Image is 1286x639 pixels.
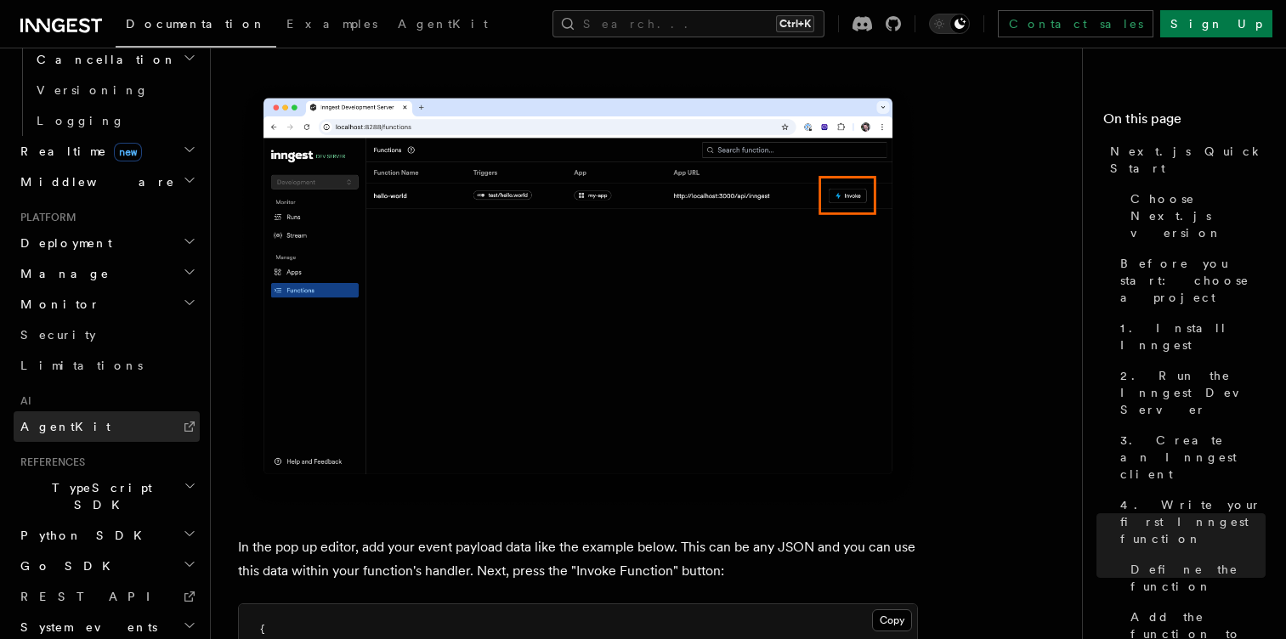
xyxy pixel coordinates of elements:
span: References [14,455,85,469]
img: Inngest Dev Server web interface's functions tab with the invoke button highlighted [238,81,918,508]
a: AgentKit [388,5,498,46]
button: TypeScript SDK [14,472,200,520]
p: In the pop up editor, add your event payload data like the example below. This can be any JSON an... [238,535,918,583]
span: Deployment [14,235,112,252]
a: Documentation [116,5,276,48]
span: Python SDK [14,527,152,544]
span: 4. Write your first Inngest function [1120,496,1266,547]
button: Manage [14,258,200,289]
span: Monitor [14,296,100,313]
span: System events [14,619,157,636]
a: 4. Write your first Inngest function [1113,489,1266,554]
span: 1. Install Inngest [1120,319,1266,353]
span: { [259,623,265,635]
span: Logging [37,114,125,127]
a: Sign Up [1160,10,1272,37]
a: Security [14,319,200,350]
a: 1. Install Inngest [1113,313,1266,360]
span: 2. Run the Inngest Dev Server [1120,367,1266,418]
button: Monitor [14,289,200,319]
button: Python SDK [14,520,200,551]
button: Toggle dark mode [929,14,970,34]
span: Choose Next.js version [1130,190,1266,241]
span: Platform [14,211,76,224]
span: Before you start: choose a project [1120,255,1266,306]
kbd: Ctrl+K [776,15,814,32]
a: Choose Next.js version [1124,184,1266,248]
a: 3. Create an Inngest client [1113,425,1266,489]
span: AI [14,394,31,408]
h4: On this page [1103,109,1266,136]
a: AgentKit [14,411,200,442]
a: Contact sales [998,10,1153,37]
a: Define the function [1124,554,1266,602]
span: Realtime [14,143,142,160]
span: AgentKit [398,17,488,31]
button: Realtimenew [14,136,200,167]
span: Cancellation [30,51,177,68]
span: Go SDK [14,557,121,574]
a: 2. Run the Inngest Dev Server [1113,360,1266,425]
button: Search...Ctrl+K [552,10,824,37]
button: Deployment [14,228,200,258]
a: Logging [30,105,200,136]
span: REST API [20,590,165,603]
button: Go SDK [14,551,200,581]
button: Copy [872,609,912,631]
span: Middleware [14,173,175,190]
span: Security [20,328,96,342]
button: Middleware [14,167,200,197]
span: new [114,143,142,161]
span: TypeScript SDK [14,479,184,513]
a: Before you start: choose a project [1113,248,1266,313]
span: Limitations [20,359,143,372]
span: Versioning [37,83,149,97]
span: Define the function [1130,561,1266,595]
span: AgentKit [20,420,110,433]
span: Examples [286,17,377,31]
a: REST API [14,581,200,612]
span: 3. Create an Inngest client [1120,432,1266,483]
a: Next.js Quick Start [1103,136,1266,184]
span: Next.js Quick Start [1110,143,1266,177]
a: Examples [276,5,388,46]
a: Limitations [14,350,200,381]
button: Cancellation [30,44,200,75]
span: Documentation [126,17,266,31]
span: Manage [14,265,110,282]
a: Versioning [30,75,200,105]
